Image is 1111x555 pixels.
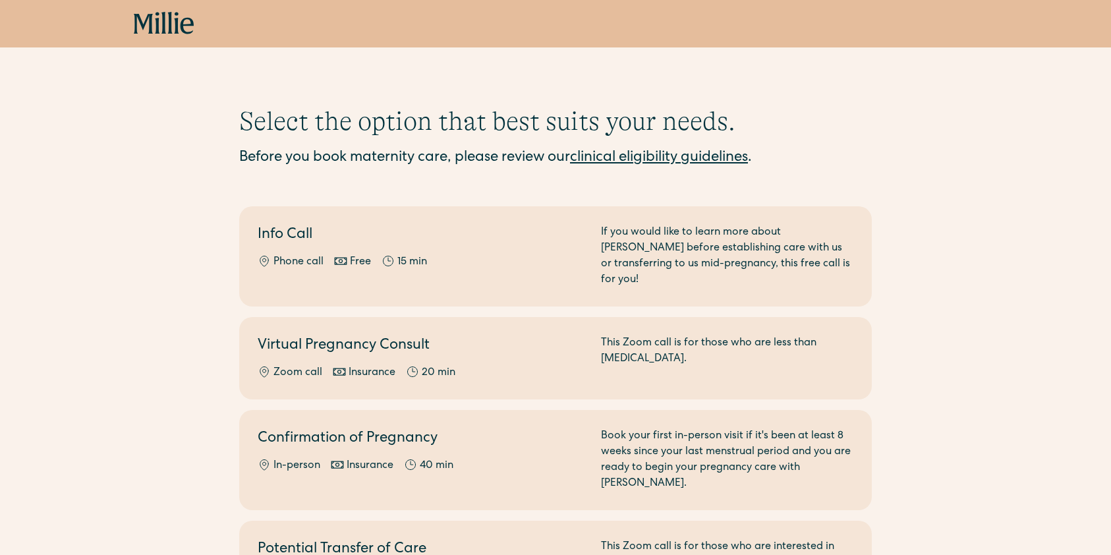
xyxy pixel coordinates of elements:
div: Phone call [273,254,324,270]
h1: Select the option that best suits your needs. [239,105,872,137]
div: This Zoom call is for those who are less than [MEDICAL_DATA]. [601,336,853,381]
h2: Info Call [258,225,585,247]
a: Info CallPhone callFree15 minIf you would like to learn more about [PERSON_NAME] before establish... [239,206,872,307]
div: Book your first in-person visit if it's been at least 8 weeks since your last menstrual period an... [601,428,853,492]
div: If you would like to learn more about [PERSON_NAME] before establishing care with us or transferr... [601,225,853,288]
div: 40 min [420,458,453,474]
div: 15 min [397,254,427,270]
a: Confirmation of PregnancyIn-personInsurance40 minBook your first in-person visit if it's been at ... [239,410,872,510]
div: Free [350,254,371,270]
a: Virtual Pregnancy ConsultZoom callInsurance20 minThis Zoom call is for those who are less than [M... [239,317,872,399]
div: Insurance [349,365,395,381]
h2: Virtual Pregnancy Consult [258,336,585,357]
a: clinical eligibility guidelines [570,151,748,165]
div: 20 min [422,365,455,381]
div: In-person [273,458,320,474]
div: Zoom call [273,365,322,381]
h2: Confirmation of Pregnancy [258,428,585,450]
div: Insurance [347,458,393,474]
div: Before you book maternity care, please review our . [239,148,872,169]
